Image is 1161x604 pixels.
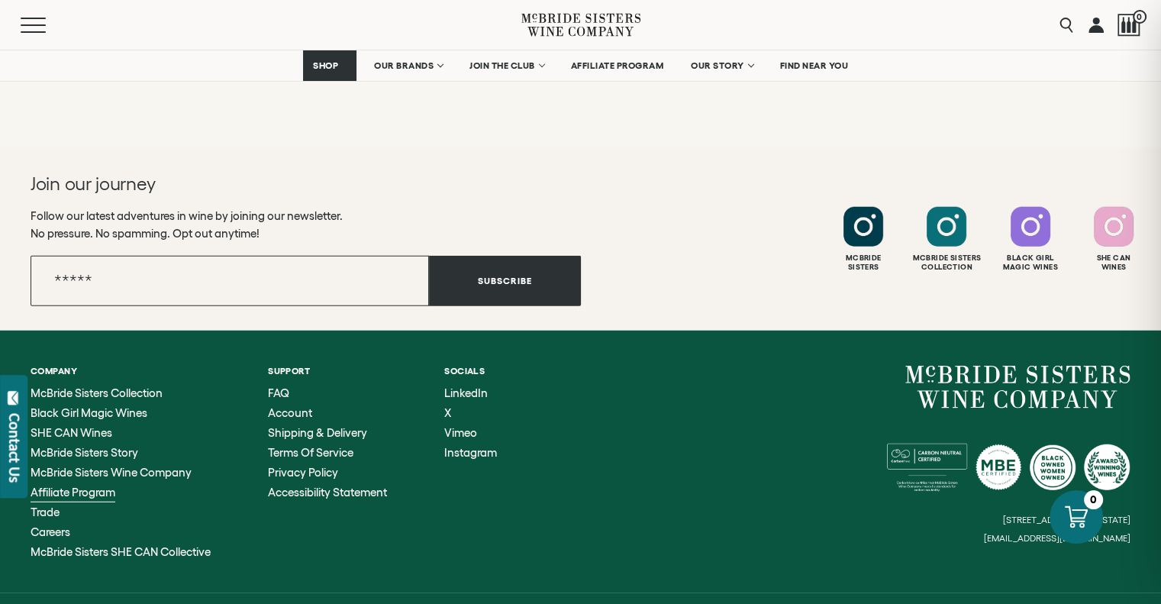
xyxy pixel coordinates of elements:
a: Account [268,407,387,419]
button: Mobile Menu Trigger [21,18,76,33]
span: McBride Sisters SHE CAN Collective [31,545,211,558]
span: 0 [1133,10,1146,24]
a: Black Girl Magic Wines [31,407,211,419]
small: [EMAIL_ADDRESS][DOMAIN_NAME] [984,533,1130,544]
span: McBride Sisters Collection [31,386,163,399]
span: Black Girl Magic Wines [31,406,147,419]
span: McBride Sisters Story [31,446,138,459]
span: Privacy Policy [268,466,338,479]
span: SHOP [313,60,339,71]
span: Terms of Service [268,446,353,459]
a: Shipping & Delivery [268,427,387,439]
span: OUR BRANDS [374,60,434,71]
a: Privacy Policy [268,467,387,479]
span: JOIN THE CLUB [469,60,535,71]
a: FAQ [268,387,387,399]
a: SHE CAN Wines [31,427,211,439]
div: Black Girl Magic Wines [991,254,1070,272]
a: Instagram [444,447,497,459]
a: Accessibility Statement [268,486,387,499]
div: She Can Wines [1074,254,1153,272]
span: Vimeo [444,426,477,439]
a: McBride Sisters Wine Company [31,467,211,479]
span: LinkedIn [444,386,488,399]
span: Trade [31,505,60,518]
span: X [444,406,451,419]
a: McBride Sisters SHE CAN Collective [31,546,211,558]
a: Terms of Service [268,447,387,459]
a: Follow McBride Sisters on Instagram McbrideSisters [824,207,903,272]
a: Affiliate Program [31,486,211,499]
a: LinkedIn [444,387,497,399]
span: McBride Sisters Wine Company [31,466,192,479]
span: Accessibility Statement [268,486,387,499]
p: Follow our latest adventures in wine by joining our newsletter. No pressure. No spamming. Opt out... [31,207,581,242]
a: Trade [31,506,211,518]
a: McBride Sisters Story [31,447,211,459]
span: OUR STORY [691,60,744,71]
div: Mcbride Sisters Collection [907,254,986,272]
a: McBride Sisters Wine Company [905,366,1130,409]
a: McBride Sisters Collection [31,387,211,399]
h2: Join our journey [31,172,525,196]
div: Mcbride Sisters [824,254,903,272]
a: Vimeo [444,427,497,439]
span: Affiliate Program [31,486,115,499]
a: FIND NEAR YOU [770,50,859,81]
span: FAQ [268,386,289,399]
a: JOIN THE CLUB [460,50,553,81]
a: Careers [31,526,211,538]
div: Contact Us [7,413,22,483]
a: Follow SHE CAN Wines on Instagram She CanWines [1074,207,1153,272]
a: OUR BRANDS [364,50,452,81]
span: SHE CAN Wines [31,426,112,439]
a: X [444,407,497,419]
span: AFFILIATE PROGRAM [571,60,664,71]
span: FIND NEAR YOU [780,60,849,71]
button: Subscribe [429,256,581,306]
a: OUR STORY [681,50,763,81]
a: Follow Black Girl Magic Wines on Instagram Black GirlMagic Wines [991,207,1070,272]
span: Careers [31,525,70,538]
small: [STREET_ADDRESS][US_STATE] [1003,515,1130,525]
div: 0 [1084,490,1103,509]
a: Follow McBride Sisters Collection on Instagram Mcbride SistersCollection [907,207,986,272]
a: AFFILIATE PROGRAM [561,50,674,81]
span: Account [268,406,312,419]
a: SHOP [303,50,356,81]
span: Shipping & Delivery [268,426,367,439]
input: Email [31,256,429,306]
